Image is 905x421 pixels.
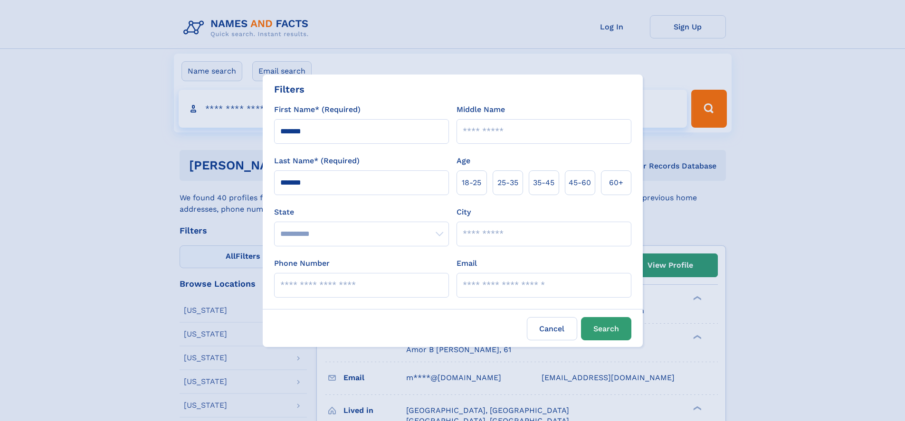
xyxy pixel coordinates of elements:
[274,206,449,218] label: State
[457,104,505,115] label: Middle Name
[274,258,330,269] label: Phone Number
[581,317,631,340] button: Search
[569,177,591,188] span: 45‑60
[457,206,471,218] label: City
[609,177,623,188] span: 60+
[274,82,305,96] div: Filters
[533,177,554,188] span: 35‑45
[274,155,360,167] label: Last Name* (Required)
[527,317,577,340] label: Cancel
[462,177,481,188] span: 18‑25
[274,104,361,115] label: First Name* (Required)
[497,177,518,188] span: 25‑35
[457,155,470,167] label: Age
[457,258,477,269] label: Email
